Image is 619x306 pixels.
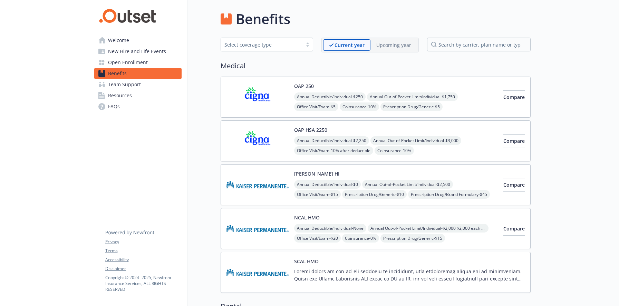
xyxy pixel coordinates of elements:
a: Welcome [94,35,182,46]
span: Compare [503,181,525,188]
img: CIGNA carrier logo [226,126,289,156]
p: Loremi dolors am con-ad-eli seddoeiu te incididunt, utla etdoloremag aliqua eni ad minimveniam. Q... [294,268,525,282]
span: Compare [503,94,525,100]
a: Privacy [105,239,181,245]
button: SCAL HMO [294,258,319,265]
span: Office Visit/Exam - $15 [294,190,341,199]
button: OAP 250 [294,82,314,90]
span: Open Enrollment [108,57,148,68]
span: Team Support [108,79,141,90]
h1: Benefits [236,9,290,29]
button: Compare [503,90,525,104]
img: CIGNA carrier logo [226,82,289,112]
button: Compare [503,222,525,236]
button: Compare [503,178,525,192]
span: Office Visit/Exam - 10% after deductible [294,146,373,155]
button: OAP HSA 2250 [294,126,327,134]
div: Select coverage type [224,41,299,48]
span: New Hire and Life Events [108,46,166,57]
span: Prescription Drug/Generic - $10 [342,190,407,199]
a: Team Support [94,79,182,90]
p: Copyright © 2024 - 2025 , Newfront Insurance Services, ALL RIGHTS RESERVED [105,275,181,292]
a: Disclaimer [105,266,181,272]
button: NCAL HMO [294,214,320,221]
a: FAQs [94,101,182,112]
a: Resources [94,90,182,101]
span: Welcome [108,35,129,46]
span: Coinsurance - 10% [375,146,414,155]
a: Benefits [94,68,182,79]
h2: Medical [221,61,531,71]
button: Compare [503,134,525,148]
span: Resources [108,90,132,101]
a: Accessibility [105,257,181,263]
span: Annual Deductible/Individual - $250 [294,92,366,101]
img: Kaiser Permanente Insurance Company carrier logo [226,214,289,243]
span: Office Visit/Exam - $5 [294,102,338,111]
a: Open Enrollment [94,57,182,68]
span: Compare [503,138,525,144]
span: Office Visit/Exam - $20 [294,234,341,243]
span: Annual Out-of-Pocket Limit/Individual - $2,500 [362,180,453,189]
span: Compare [503,225,525,232]
span: Prescription Drug/Generic - $15 [380,234,445,243]
a: New Hire and Life Events [94,46,182,57]
a: Terms [105,248,181,254]
img: Kaiser Permanente Insurance Company carrier logo [226,258,289,287]
span: Benefits [108,68,127,79]
span: Annual Out-of-Pocket Limit/Individual - $1,750 [367,92,458,101]
input: search by carrier, plan name or type [427,38,531,51]
img: Kaiser Permanente of Hawaii carrier logo [226,170,289,199]
span: Annual Deductible/Individual - $2,250 [294,136,369,145]
p: Current year [335,41,365,49]
span: Annual Out-of-Pocket Limit/Individual - $2,000 $2,000 each member in a family [368,224,489,233]
span: Prescription Drug/Brand Formulary - $45 [408,190,490,199]
span: Coinsurance - 0% [342,234,379,243]
button: [PERSON_NAME] HI [294,170,339,177]
span: Annual Deductible/Individual - $0 [294,180,361,189]
span: Annual Out-of-Pocket Limit/Individual - $3,000 [370,136,461,145]
p: Upcoming year [376,41,411,49]
span: FAQs [108,101,120,112]
span: Coinsurance - 10% [340,102,379,111]
span: Annual Deductible/Individual - None [294,224,366,233]
span: Prescription Drug/Generic - $5 [380,102,443,111]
